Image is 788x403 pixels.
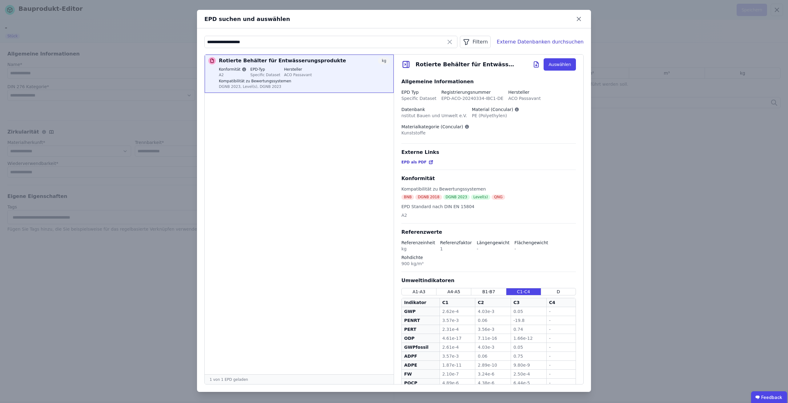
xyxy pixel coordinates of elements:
[404,344,437,350] div: GWPfossil
[513,362,544,368] div: 9.80e-9
[401,195,414,200] div: BNB
[401,160,427,165] span: EPD als PDF
[401,261,424,267] div: 900 kg/m³
[549,362,573,368] div: -
[442,335,473,341] div: 4.61e-17
[416,60,514,69] div: Rotierte Behälter für Entwässerungsprodukte
[219,84,291,89] div: DGNB 2023, Level(s), DGNB 2023
[557,289,560,295] span: D
[508,95,541,101] div: ACO Passavant
[549,299,555,306] div: C4
[378,57,390,64] div: kg
[544,58,576,71] button: Auswählen
[442,353,473,359] div: 3.57e-3
[401,186,506,195] div: Kompatibilität zu Bewertungssystemen
[404,371,437,377] div: FW
[404,317,437,323] div: PENRT
[478,308,508,315] div: 4.03e-3
[478,380,508,386] div: 4.38e-6
[508,89,541,95] div: Hersteller
[219,79,291,84] label: Kompatibilität zu Bewertungssystemen
[443,195,470,200] div: DGNB 2023
[549,380,573,386] div: -
[513,308,544,315] div: 0.05
[472,106,519,113] div: Material (Concular)
[404,326,437,332] div: PERT
[440,246,472,252] div: 1
[513,380,544,386] div: 6.44e-5
[401,277,576,284] div: Umweltindikatoren
[477,240,510,246] div: Längengewicht
[401,149,576,156] div: Externe Links
[517,289,530,295] span: C1-C4
[442,308,473,315] div: 2.62e-4
[401,89,436,95] div: EPD Typ
[478,353,508,359] div: 0.06
[219,67,247,72] label: Konformität
[440,240,472,246] div: Referenzfaktor
[401,95,436,101] div: Specific Dataset
[478,299,484,306] div: C2
[478,317,508,323] div: 0.06
[441,89,504,95] div: Registrierungsnummer
[497,38,584,46] div: Externe Datenbanken durchsuchen
[549,353,573,359] div: -
[549,308,573,315] div: -
[478,344,508,350] div: 4.03e-3
[478,371,508,377] div: 3.24e-6
[478,362,508,368] div: 2.89e-10
[514,240,548,246] div: Flächengewicht
[404,308,437,315] div: GWP
[513,335,544,341] div: 1.66e-12
[401,212,474,218] div: A2
[549,326,573,332] div: -
[250,72,280,77] div: Specific Dataset
[513,317,544,323] div: -19.8
[513,371,544,377] div: 2.50e-4
[492,195,505,200] div: QNG
[401,204,474,212] div: EPD Standard nach DIN EN 15804
[250,67,280,72] label: EPD-Typ
[482,289,495,295] span: B1-B7
[513,326,544,332] div: 0.74
[205,374,394,384] div: 1 von 1 EPD geladen
[401,240,435,246] div: Referenzeinheit
[549,344,573,350] div: -
[442,317,473,323] div: 3.57e-3
[401,228,576,236] div: Referenzwerte
[442,371,473,377] div: 2.10e-7
[401,246,435,252] div: kg
[401,113,467,119] div: nstitut Bauen und Umwelt e.V.
[513,353,544,359] div: 0.75
[412,289,425,295] span: A1-A3
[404,353,437,359] div: ADPF
[401,124,469,130] div: Materialkategorie (Concular)
[404,380,437,386] div: POCP
[471,195,490,200] div: Level(s)
[460,36,490,48] button: Filtern
[415,195,442,200] div: DGNB 2018
[442,326,473,332] div: 2.31e-4
[401,78,576,85] div: Allgemeine Informationen
[478,326,508,332] div: 3.56e-3
[284,72,312,77] div: ACO Passavant
[204,15,574,23] div: EPD suchen und auswählen
[478,335,508,341] div: 7.11e-16
[549,335,573,341] div: -
[284,67,312,72] label: Hersteller
[401,130,469,136] div: Kunststoffe
[404,335,437,341] div: ODP
[442,380,473,386] div: 4.89e-6
[404,299,426,306] div: Indikator
[219,57,346,64] p: Rotierte Behälter für Entwässerungsprodukte
[472,113,519,119] div: PE (Polyethylen)
[513,299,520,306] div: C3
[404,362,437,368] div: ADPE
[447,289,460,295] span: A4-A5
[549,317,573,323] div: -
[513,344,544,350] div: 0.05
[549,371,573,377] div: -
[401,175,576,182] div: Konformität
[442,344,473,350] div: 2.61e-4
